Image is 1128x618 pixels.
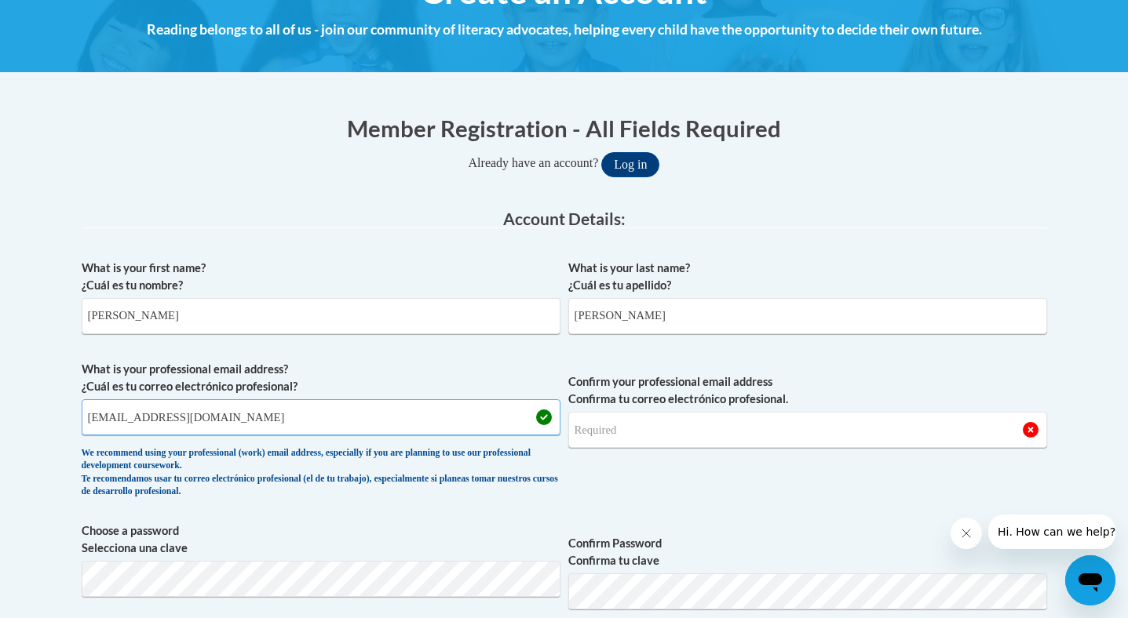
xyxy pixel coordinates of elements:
[568,412,1047,448] input: Required
[82,361,560,395] label: What is your professional email address? ¿Cuál es tu correo electrónico profesional?
[568,535,1047,569] label: Confirm Password Confirma tu clave
[568,298,1047,334] input: Metadata input
[1065,555,1115,605] iframe: Button to launch messaging window
[503,209,626,228] span: Account Details:
[82,399,560,435] input: Metadata input
[988,514,1115,549] iframe: Message from company
[82,522,560,557] label: Choose a password Selecciona una clave
[469,156,599,169] span: Already have an account?
[82,112,1047,144] h1: Member Registration - All Fields Required
[82,447,560,499] div: We recommend using your professional (work) email address, especially if you are planning to use ...
[568,260,1047,294] label: What is your last name? ¿Cuál es tu apellido?
[601,152,659,177] button: Log in
[82,260,560,294] label: What is your first name? ¿Cuál es tu nombre?
[82,20,1047,40] h4: Reading belongs to all of us - join our community of literacy advocates, helping every child have...
[568,373,1047,408] label: Confirm your professional email address Confirma tu correo electrónico profesional.
[951,518,982,549] iframe: Close message
[82,298,560,334] input: Metadata input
